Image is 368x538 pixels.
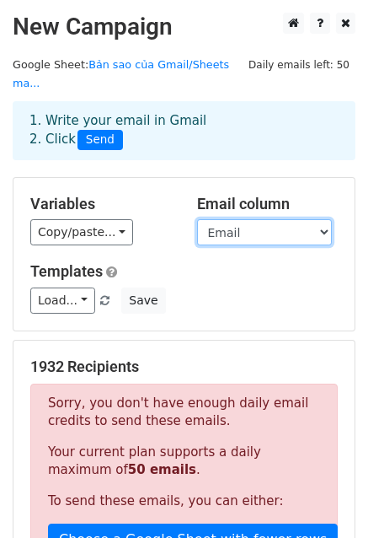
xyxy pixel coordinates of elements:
h2: New Campaign [13,13,355,41]
div: 1. Write your email in Gmail 2. Click [17,111,351,150]
p: Sorry, you don't have enough daily email credits to send these emails. [48,395,320,430]
a: Copy/paste... [30,219,133,245]
a: Bản sao của Gmail/Sheets ma... [13,58,229,90]
strong: 50 emails [128,462,196,477]
a: Daily emails left: 50 [243,58,355,71]
span: Daily emails left: 50 [243,56,355,74]
a: Load... [30,288,95,314]
h5: Email column [197,195,339,213]
span: Send [77,130,123,150]
small: Google Sheet: [13,58,229,90]
a: Templates [30,262,103,280]
h5: 1932 Recipients [30,358,338,376]
h5: Variables [30,195,172,213]
p: Your current plan supports a daily maximum of . [48,444,320,479]
iframe: Chat Widget [284,457,368,538]
p: To send these emails, you can either: [48,492,320,510]
button: Save [121,288,165,314]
